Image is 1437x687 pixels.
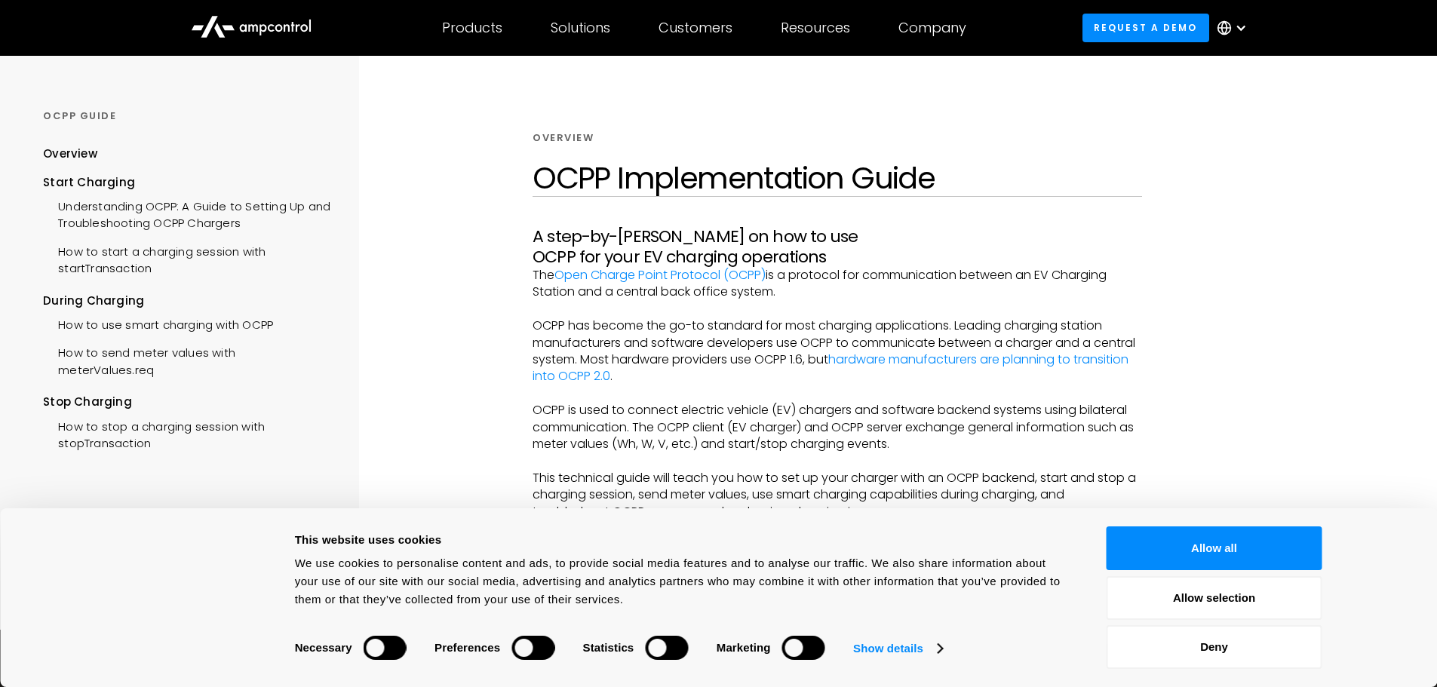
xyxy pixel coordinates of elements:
div: This website uses cookies [295,531,1073,549]
div: Solutions [551,20,610,36]
p: OCPP has become the go-to standard for most charging applications. Leading charging station manuf... [533,317,1142,385]
button: Allow selection [1107,576,1322,620]
p: ‍ [533,385,1142,402]
a: Show details [853,637,942,660]
a: Overview [43,146,97,174]
div: Overview [533,131,594,145]
div: Resources [781,20,850,36]
div: Overview [43,146,97,163]
a: How to start a charging session with startTransaction [43,236,330,281]
button: Allow all [1107,526,1322,570]
strong: Statistics [583,641,634,654]
h1: OCPP Implementation Guide [533,160,1142,196]
div: We use cookies to personalise content and ads, to provide social media features and to analyse ou... [295,554,1073,609]
div: Customers [659,20,732,36]
a: Open Charge Point Protocol (OCPP) [554,266,766,284]
legend: Consent Selection [294,629,295,630]
p: ‍ [533,301,1142,317]
p: ‍ [533,452,1142,469]
strong: Marketing [717,641,771,654]
div: Products [442,20,502,36]
h3: A step-by-[PERSON_NAME] on how to use OCPP for your EV charging operations [533,227,1142,267]
p: OCPP is used to connect electric vehicle (EV) chargers and software backend systems using bilater... [533,402,1142,452]
a: How to stop a charging session with stopTransaction [43,411,330,456]
a: Request a demo [1082,14,1209,41]
a: Understanding OCPP: A Guide to Setting Up and Troubleshooting OCPP Chargers [43,191,330,236]
div: Company [898,20,966,36]
button: Deny [1107,625,1322,669]
strong: Preferences [434,641,500,654]
div: OCPP GUIDE [43,109,330,123]
a: How to send meter values with meterValues.req [43,338,330,383]
a: hardware manufacturers are planning to transition into OCPP 2.0 [533,351,1128,385]
strong: Necessary [295,641,352,654]
a: How to use smart charging with OCPP [43,309,273,337]
p: The is a protocol for communication between an EV Charging Station and a central back office system. [533,267,1142,301]
div: Start Charging [43,174,330,191]
div: During Charging [43,293,330,309]
p: This technical guide will teach you how to set up your charger with an OCPP backend, start and st... [533,470,1142,520]
div: Stop Charging [43,394,330,411]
